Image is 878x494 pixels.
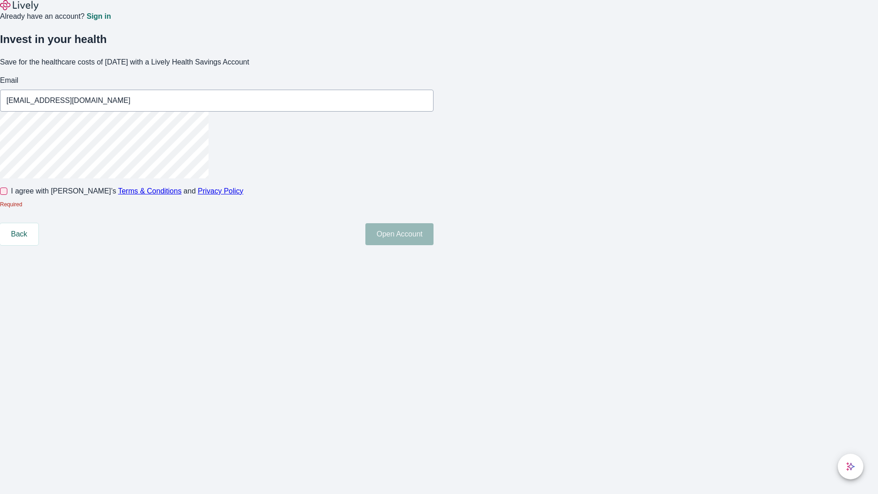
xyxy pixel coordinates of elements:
[11,186,243,197] span: I agree with [PERSON_NAME]’s and
[86,13,111,20] a: Sign in
[846,462,855,471] svg: Lively AI Assistant
[118,187,182,195] a: Terms & Conditions
[838,454,863,479] button: chat
[198,187,244,195] a: Privacy Policy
